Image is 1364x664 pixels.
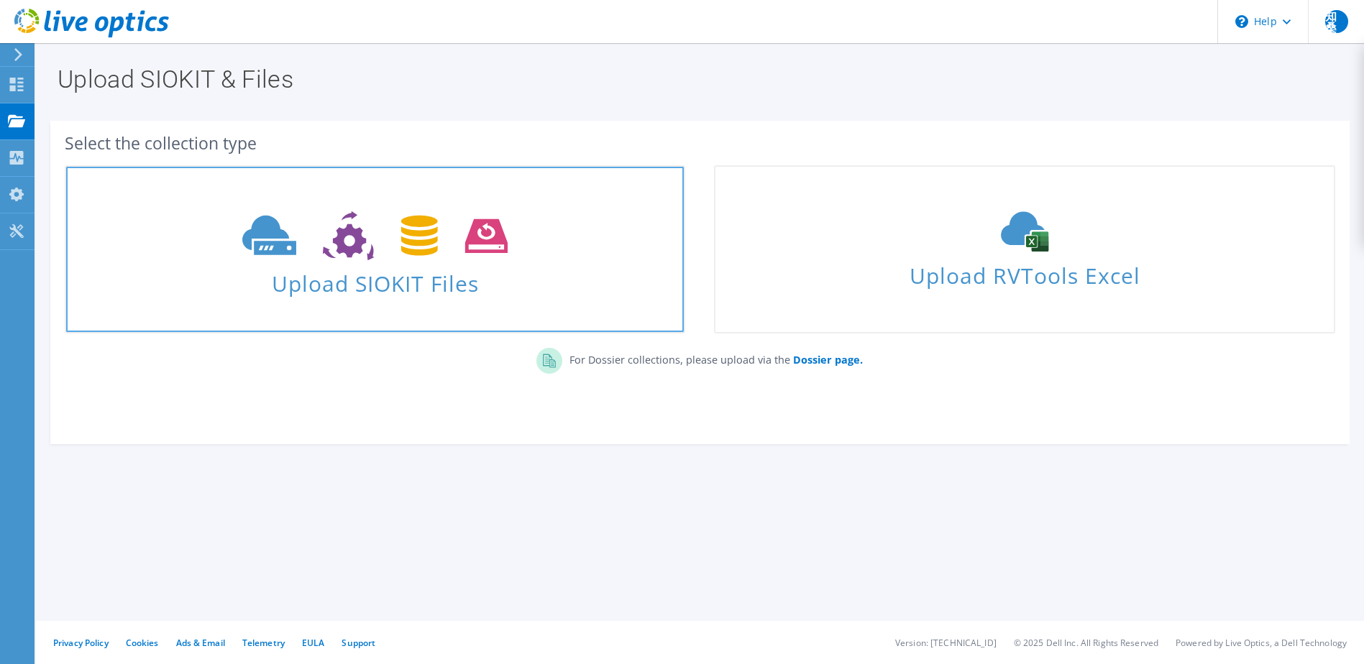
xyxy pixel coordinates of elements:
[58,67,1335,91] h1: Upload SIOKIT & Files
[895,637,997,649] li: Version: [TECHNICAL_ID]
[302,637,324,649] a: EULA
[1014,637,1158,649] li: © 2025 Dell Inc. All Rights Reserved
[126,637,159,649] a: Cookies
[1325,10,1348,33] span: 知桑
[1235,15,1248,28] svg: \n
[53,637,109,649] a: Privacy Policy
[714,165,1335,333] a: Upload RVTools Excel
[65,135,1335,151] div: Select the collection type
[66,264,684,295] span: Upload SIOKIT Files
[342,637,375,649] a: Support
[176,637,225,649] a: Ads & Email
[65,165,685,333] a: Upload SIOKIT Files
[562,348,863,368] p: For Dossier collections, please upload via the
[790,353,863,366] a: Dossier page.
[715,257,1333,287] span: Upload RVTools Excel
[793,353,863,366] b: Dossier page.
[1176,637,1347,649] li: Powered by Live Optics, a Dell Technology
[242,637,285,649] a: Telemetry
